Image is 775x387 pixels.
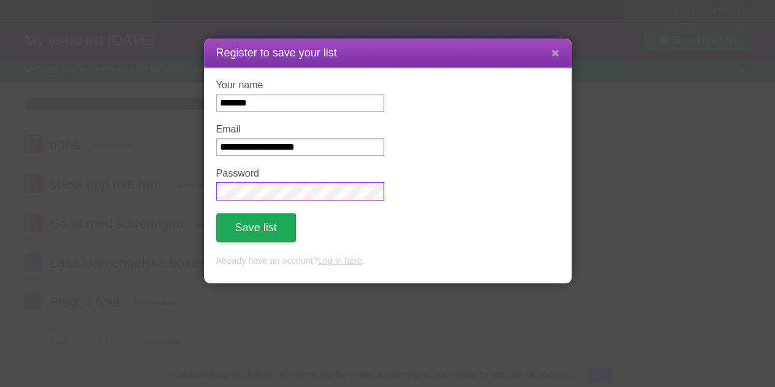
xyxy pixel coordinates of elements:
[216,213,296,242] button: Save list
[216,124,384,135] label: Email
[318,256,362,266] a: Log in here
[216,168,384,179] label: Password
[216,80,384,91] label: Your name
[216,255,559,268] p: Already have an account? .
[216,45,559,61] h1: Register to save your list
